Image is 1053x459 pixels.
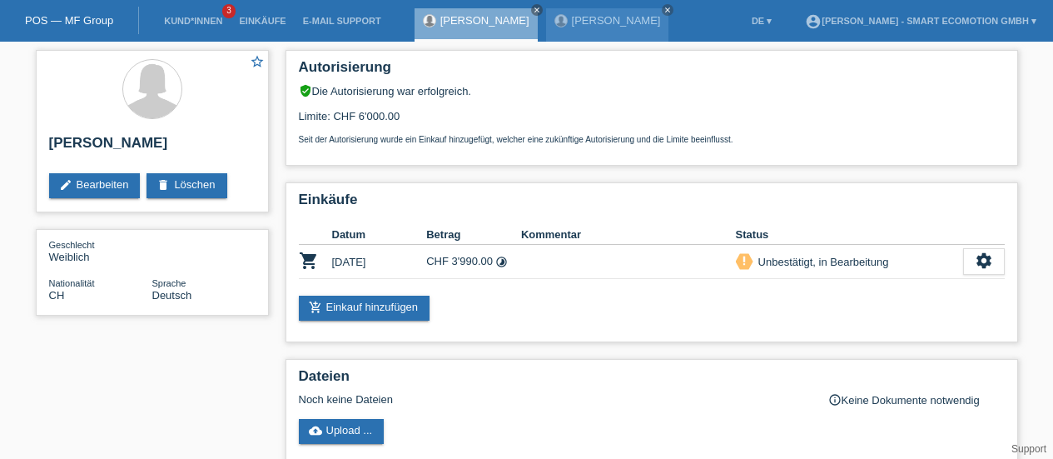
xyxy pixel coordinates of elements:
h2: [PERSON_NAME] [49,135,256,160]
i: close [533,6,541,14]
a: [PERSON_NAME] [572,14,661,27]
span: Deutsch [152,289,192,302]
div: Keine Dokumente notwendig [828,393,1005,407]
i: POSP00026619 [299,251,319,271]
a: editBearbeiten [49,173,141,198]
i: account_circle [805,13,822,30]
a: Kund*innen [156,16,231,26]
a: add_shopping_cartEinkauf hinzufügen [299,296,430,321]
a: POS — MF Group [25,14,113,27]
h2: Autorisierung [299,59,1005,84]
p: Seit der Autorisierung wurde ein Einkauf hinzugefügt, welcher eine zukünftige Autorisierung und d... [299,135,1005,144]
th: Datum [332,225,427,245]
th: Betrag [426,225,521,245]
a: [PERSON_NAME] [440,14,529,27]
a: deleteLöschen [147,173,226,198]
i: info_outline [828,393,842,407]
span: Sprache [152,278,186,288]
a: close [531,4,543,16]
i: priority_high [738,255,750,267]
i: 24 Raten [495,256,508,268]
span: 3 [222,4,236,18]
td: [DATE] [332,245,427,279]
div: Weiblich [49,238,152,263]
th: Status [736,225,963,245]
h2: Dateien [299,368,1005,393]
i: cloud_upload [309,424,322,437]
i: settings [975,252,993,270]
a: account_circle[PERSON_NAME] - Smart Ecomotion GmbH ▾ [797,16,1045,26]
i: close [663,6,672,14]
div: Unbestätigt, in Bearbeitung [753,253,889,271]
div: Die Autorisierung war erfolgreich. [299,84,1005,97]
td: CHF 3'990.00 [426,245,521,279]
th: Kommentar [521,225,736,245]
a: DE ▾ [743,16,780,26]
i: star_border [250,54,265,69]
a: star_border [250,54,265,72]
div: Limite: CHF 6'000.00 [299,97,1005,144]
span: Schweiz [49,289,65,302]
span: Nationalität [49,278,95,288]
a: E-Mail Support [295,16,390,26]
a: Einkäufe [231,16,294,26]
div: Noch keine Dateien [299,393,807,406]
a: cloud_uploadUpload ... [299,419,385,444]
a: close [662,4,673,16]
i: verified_user [299,84,312,97]
i: edit [59,178,72,192]
i: delete [156,178,170,192]
h2: Einkäufe [299,192,1005,217]
i: add_shopping_cart [309,301,322,314]
span: Geschlecht [49,240,95,250]
a: Support [1011,443,1046,455]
